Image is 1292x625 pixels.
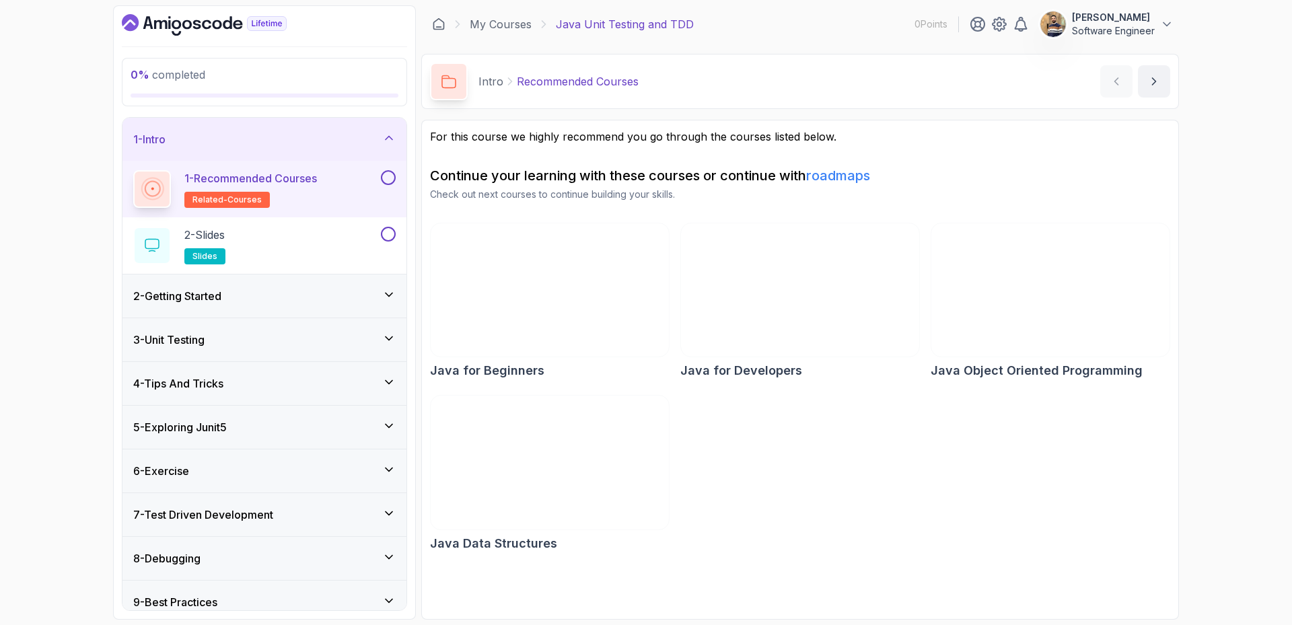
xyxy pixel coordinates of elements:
p: For this course we highly recommend you go through the courses listed below. [430,128,1170,145]
h3: 9 - Best Practices [133,594,217,610]
h2: Java for Beginners [430,361,544,380]
img: Java for Developers card [681,223,919,357]
h3: 6 - Exercise [133,463,189,479]
span: 0 % [131,68,149,81]
button: 5-Exploring Junit5 [122,406,406,449]
button: 4-Tips And Tricks [122,362,406,405]
p: Java Unit Testing and TDD [556,16,694,32]
a: My Courses [470,16,532,32]
button: 1-Intro [122,118,406,161]
button: 6-Exercise [122,449,406,492]
span: related-courses [192,194,262,205]
a: Dashboard [122,14,318,36]
p: ‪[PERSON_NAME] [1072,11,1155,24]
p: 2 - Slides [184,227,225,243]
button: 1-Recommended Coursesrelated-courses [133,170,396,208]
h3: 7 - Test Driven Development [133,507,273,523]
button: 3-Unit Testing [122,318,406,361]
a: roadmaps [806,168,870,184]
a: Java Object Oriented Programming cardJava Object Oriented Programming [931,223,1170,380]
img: Java Object Oriented Programming card [931,223,1170,357]
p: 1 - Recommended Courses [184,170,317,186]
p: Check out next courses to continue building your skills. [430,188,1170,201]
a: Java for Beginners cardJava for Beginners [430,223,670,380]
a: Java for Developers cardJava for Developers [680,223,920,380]
button: previous content [1100,65,1133,98]
h3: 2 - Getting Started [133,288,221,304]
img: user profile image [1040,11,1066,37]
img: Java Data Structures card [431,396,669,529]
span: completed [131,68,205,81]
h3: 8 - Debugging [133,550,201,566]
h2: Java Data Structures [430,534,557,553]
a: Java Data Structures cardJava Data Structures [430,395,670,552]
p: 0 Points [914,17,947,31]
button: next content [1138,65,1170,98]
h2: Java Object Oriented Programming [931,361,1143,380]
h2: Continue your learning with these courses or continue with [430,166,1170,185]
h3: 1 - Intro [133,131,166,147]
p: Intro [478,73,503,89]
h2: Java for Developers [680,361,802,380]
p: Recommended Courses [517,73,639,89]
button: 2-Slidesslides [133,227,396,264]
button: 7-Test Driven Development [122,493,406,536]
h3: 3 - Unit Testing [133,332,205,348]
span: slides [192,251,217,262]
img: Java for Beginners card [431,223,669,357]
h3: 5 - Exploring Junit5 [133,419,227,435]
a: Dashboard [432,17,445,31]
button: 9-Best Practices [122,581,406,624]
h3: 4 - Tips And Tricks [133,375,223,392]
button: 2-Getting Started [122,274,406,318]
button: 8-Debugging [122,537,406,580]
button: user profile image‪[PERSON_NAME]Software Engineer [1040,11,1174,38]
p: Software Engineer [1072,24,1155,38]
